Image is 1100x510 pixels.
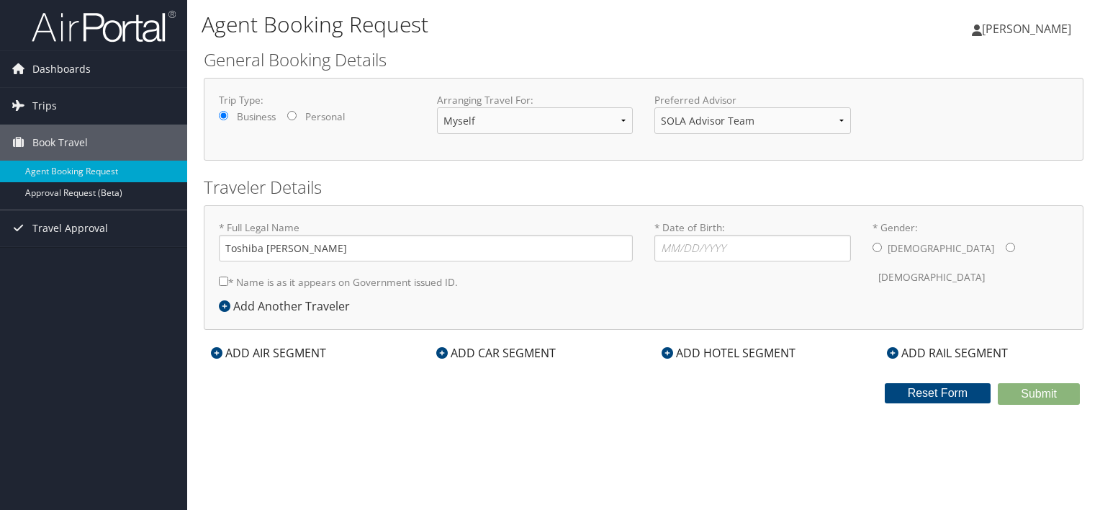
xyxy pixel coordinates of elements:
[204,344,333,362] div: ADD AIR SEGMENT
[878,264,985,291] label: [DEMOGRAPHIC_DATA]
[219,277,228,286] input: * Name is as it appears on Government issued ID.
[885,383,991,403] button: Reset Form
[32,9,176,43] img: airportal-logo.png
[1006,243,1015,252] input: * Gender:[DEMOGRAPHIC_DATA][DEMOGRAPHIC_DATA]
[219,220,633,261] label: * Full Legal Name
[654,93,851,107] label: Preferred Advisor
[219,93,415,107] label: Trip Type:
[32,88,57,124] span: Trips
[998,383,1080,405] button: Submit
[880,344,1015,362] div: ADD RAIL SEGMENT
[204,48,1083,72] h2: General Booking Details
[305,109,345,124] label: Personal
[219,297,357,315] div: Add Another Traveler
[219,269,458,295] label: * Name is as it appears on Government issued ID.
[204,175,1083,200] h2: Traveler Details
[873,220,1069,292] label: * Gender:
[654,235,851,261] input: * Date of Birth:
[202,9,791,40] h1: Agent Booking Request
[972,7,1086,50] a: [PERSON_NAME]
[982,21,1071,37] span: [PERSON_NAME]
[437,93,634,107] label: Arranging Travel For:
[654,220,851,261] label: * Date of Birth:
[32,125,88,161] span: Book Travel
[219,235,633,261] input: * Full Legal Name
[654,344,803,362] div: ADD HOTEL SEGMENT
[237,109,276,124] label: Business
[429,344,563,362] div: ADD CAR SEGMENT
[32,51,91,87] span: Dashboards
[32,210,108,246] span: Travel Approval
[888,235,994,262] label: [DEMOGRAPHIC_DATA]
[873,243,882,252] input: * Gender:[DEMOGRAPHIC_DATA][DEMOGRAPHIC_DATA]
